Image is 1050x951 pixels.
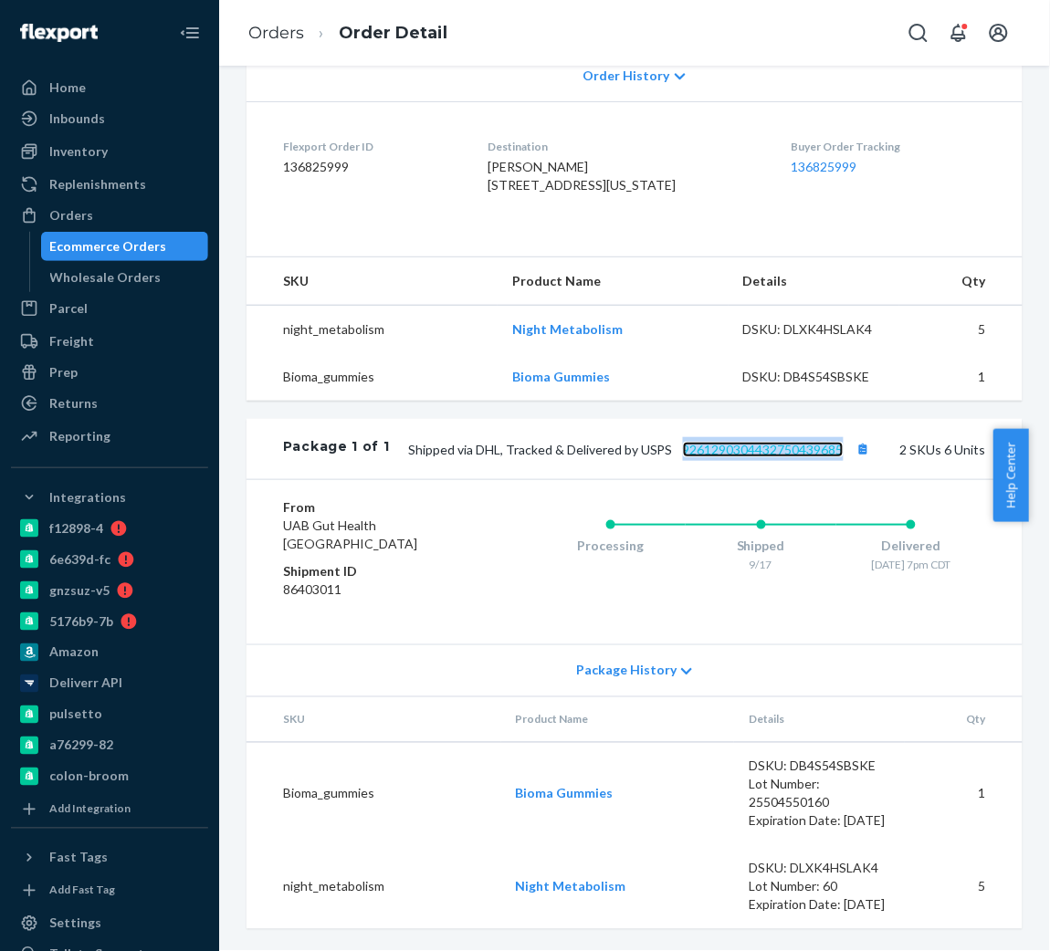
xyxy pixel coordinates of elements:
[11,576,208,605] a: gnzsuz-v5
[981,15,1017,51] button: Open account menu
[900,15,937,51] button: Open Search Box
[49,674,122,693] div: Deliverr API
[516,786,614,801] a: Bioma Gummies
[993,429,1029,522] span: Help Center
[512,321,623,337] a: Night Metabolism
[905,743,1023,846] td: 1
[234,6,462,60] ol: breadcrumbs
[516,879,626,894] a: Night Metabolism
[49,643,99,662] div: Amazon
[49,175,146,193] div: Replenishments
[49,737,113,755] div: a76299-82
[905,697,1023,743] th: Qty
[247,353,498,401] td: Bioma_gummies
[49,519,103,538] div: f12898-4
[247,845,501,929] td: night_metabolism
[899,305,1023,353] td: 5
[749,812,890,831] div: Expiration Date: [DATE]
[686,537,835,555] div: Shipped
[283,517,417,551] span: UAB Gut Health [GEOGRAPHIC_DATA]
[11,700,208,729] a: pulsetto
[283,580,463,599] dd: 86403011
[11,799,208,820] a: Add Integration
[247,697,501,743] th: SKU
[851,437,875,461] button: Copy tracking number
[498,257,728,306] th: Product Name
[899,257,1023,306] th: Qty
[11,294,208,323] a: Parcel
[49,78,86,97] div: Home
[11,731,208,760] a: a76299-82
[791,139,986,154] dt: Buyer Order Tracking
[11,843,208,873] button: Fast Tags
[11,514,208,543] a: f12898-4
[791,159,856,174] a: 136825999
[743,368,885,386] div: DSKU: DB4S54SBSKE
[49,550,110,569] div: 6e639d-fc
[940,15,977,51] button: Open notifications
[11,909,208,938] a: Settings
[41,263,209,292] a: Wholesale Orders
[283,562,463,580] dt: Shipment ID
[49,914,101,933] div: Settings
[247,305,498,353] td: night_metabolism
[749,758,890,776] div: DSKU: DB4S54SBSKE
[749,896,890,914] div: Expiration Date: [DATE]
[836,537,986,555] div: Delivered
[49,612,113,631] div: 5176b9-7b
[49,849,108,867] div: Fast Tags
[408,442,875,457] span: Shipped via DHL, Tracked & Delivered by USPS
[11,669,208,698] a: Deliverr API
[49,768,129,786] div: colon-broom
[49,332,94,350] div: Freight
[247,743,501,846] td: Bioma_gummies
[49,427,110,445] div: Reporting
[49,883,115,898] div: Add Fast Tag
[686,557,835,572] div: 9/17
[11,170,208,199] a: Replenishments
[49,705,102,724] div: pulsetto
[734,697,905,743] th: Details
[749,860,890,878] div: DSKU: DLXK4HSLAK4
[836,557,986,572] div: [DATE] 7pm CDT
[283,139,459,154] dt: Flexport Order ID
[49,142,108,161] div: Inventory
[743,320,885,339] div: DSKU: DLXK4HSLAK4
[283,158,459,176] dd: 136825999
[283,498,463,517] dt: From
[49,581,110,600] div: gnzsuz-v5
[683,442,844,457] a: 9261290304432750439685
[11,483,208,512] button: Integrations
[41,232,209,261] a: Ecommerce Orders
[899,353,1023,401] td: 1
[49,206,93,225] div: Orders
[749,878,890,896] div: Lot Number: 60
[11,422,208,451] a: Reporting
[49,394,98,413] div: Returns
[20,24,98,42] img: Flexport logo
[49,801,131,817] div: Add Integration
[501,697,735,743] th: Product Name
[247,257,498,306] th: SKU
[11,880,208,902] a: Add Fast Tag
[11,638,208,667] a: Amazon
[50,237,167,256] div: Ecommerce Orders
[729,257,899,306] th: Details
[905,845,1023,929] td: 5
[248,23,304,43] a: Orders
[283,437,390,461] div: Package 1 of 1
[49,299,88,318] div: Parcel
[576,662,677,680] span: Package History
[749,776,890,812] div: Lot Number: 25504550160
[11,201,208,230] a: Orders
[172,15,208,51] button: Close Navigation
[11,104,208,133] a: Inbounds
[11,137,208,166] a: Inventory
[49,363,78,381] div: Prep
[50,268,162,287] div: Wholesale Orders
[49,488,126,507] div: Integrations
[536,537,686,555] div: Processing
[339,23,447,43] a: Order Detail
[488,139,762,154] dt: Destination
[11,762,208,791] a: colon-broom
